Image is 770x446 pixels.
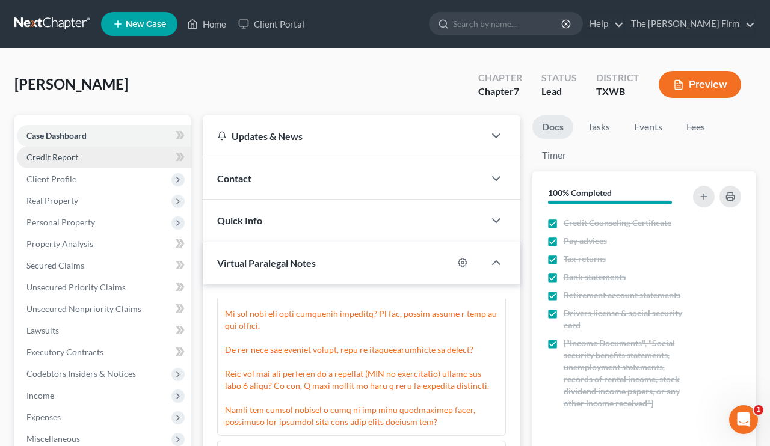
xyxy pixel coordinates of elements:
[17,341,191,363] a: Executory Contracts
[26,282,126,292] span: Unsecured Priority Claims
[17,255,191,276] a: Secured Claims
[659,71,741,98] button: Preview
[564,253,606,265] span: Tax returns
[596,71,639,85] div: District
[232,13,310,35] a: Client Portal
[596,85,639,99] div: TXWB
[217,130,470,142] div: Updates & News
[26,174,76,184] span: Client Profile
[514,85,519,97] span: 7
[14,75,128,93] span: [PERSON_NAME]
[453,13,563,35] input: Search by name...
[217,173,251,184] span: Contact
[26,152,78,162] span: Credit Report
[26,260,84,270] span: Secured Claims
[26,195,78,206] span: Real Property
[578,115,620,139] a: Tasks
[26,412,61,422] span: Expenses
[754,405,763,415] span: 1
[17,276,191,298] a: Unsecured Priority Claims
[26,217,95,227] span: Personal Property
[564,289,680,301] span: Retirement account statements
[478,85,522,99] div: Chapter
[26,347,103,357] span: Executory Contracts
[677,115,715,139] a: Fees
[126,20,166,29] span: New Case
[26,390,54,400] span: Income
[564,307,689,331] span: Drivers license & social security card
[564,271,626,283] span: Bank statements
[217,215,262,226] span: Quick Info
[564,337,689,409] span: ["Income Documents", "Social security benefits statements, unemployment statements, records of re...
[26,304,141,314] span: Unsecured Nonpriority Claims
[729,405,758,434] iframe: Intercom live chat
[532,144,576,167] a: Timer
[625,13,755,35] a: The [PERSON_NAME] Firm
[17,298,191,320] a: Unsecured Nonpriority Claims
[26,433,80,444] span: Miscellaneous
[584,13,624,35] a: Help
[26,130,87,141] span: Case Dashboard
[532,115,573,139] a: Docs
[17,233,191,255] a: Property Analysis
[478,71,522,85] div: Chapter
[26,239,93,249] span: Property Analysis
[26,368,136,379] span: Codebtors Insiders & Notices
[217,257,316,269] span: Virtual Paralegal Notes
[624,115,672,139] a: Events
[17,147,191,168] a: Credit Report
[548,188,612,198] strong: 100% Completed
[564,217,671,229] span: Credit Counseling Certificate
[541,71,577,85] div: Status
[564,235,607,247] span: Pay advices
[26,325,59,335] span: Lawsuits
[17,320,191,341] a: Lawsuits
[541,85,577,99] div: Lead
[17,125,191,147] a: Case Dashboard
[181,13,232,35] a: Home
